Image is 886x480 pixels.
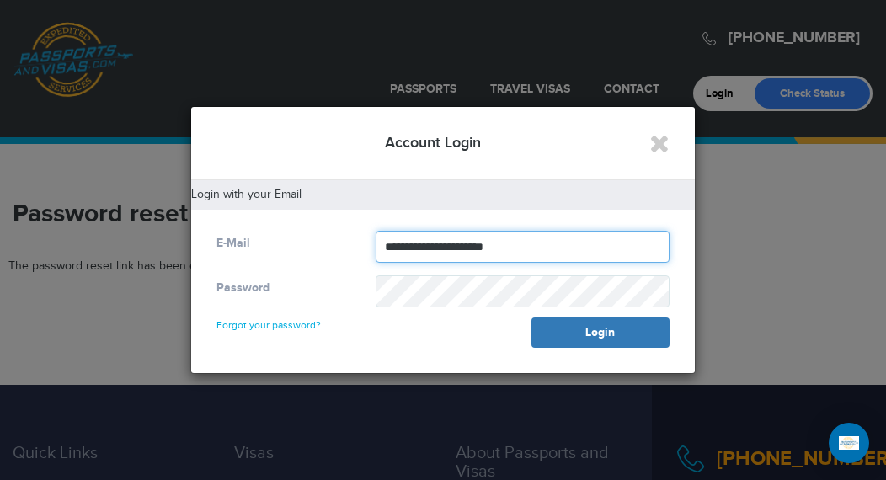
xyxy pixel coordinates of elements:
h5: Login with your Email [191,189,695,201]
h4: Account Login [216,132,670,154]
label: E-Mail [216,235,250,252]
label: Password [216,280,270,296]
a: Forgot your password? [216,304,321,331]
div: Open Intercom Messenger [829,423,869,463]
button: Login [531,317,670,348]
button: Close [649,131,670,157]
